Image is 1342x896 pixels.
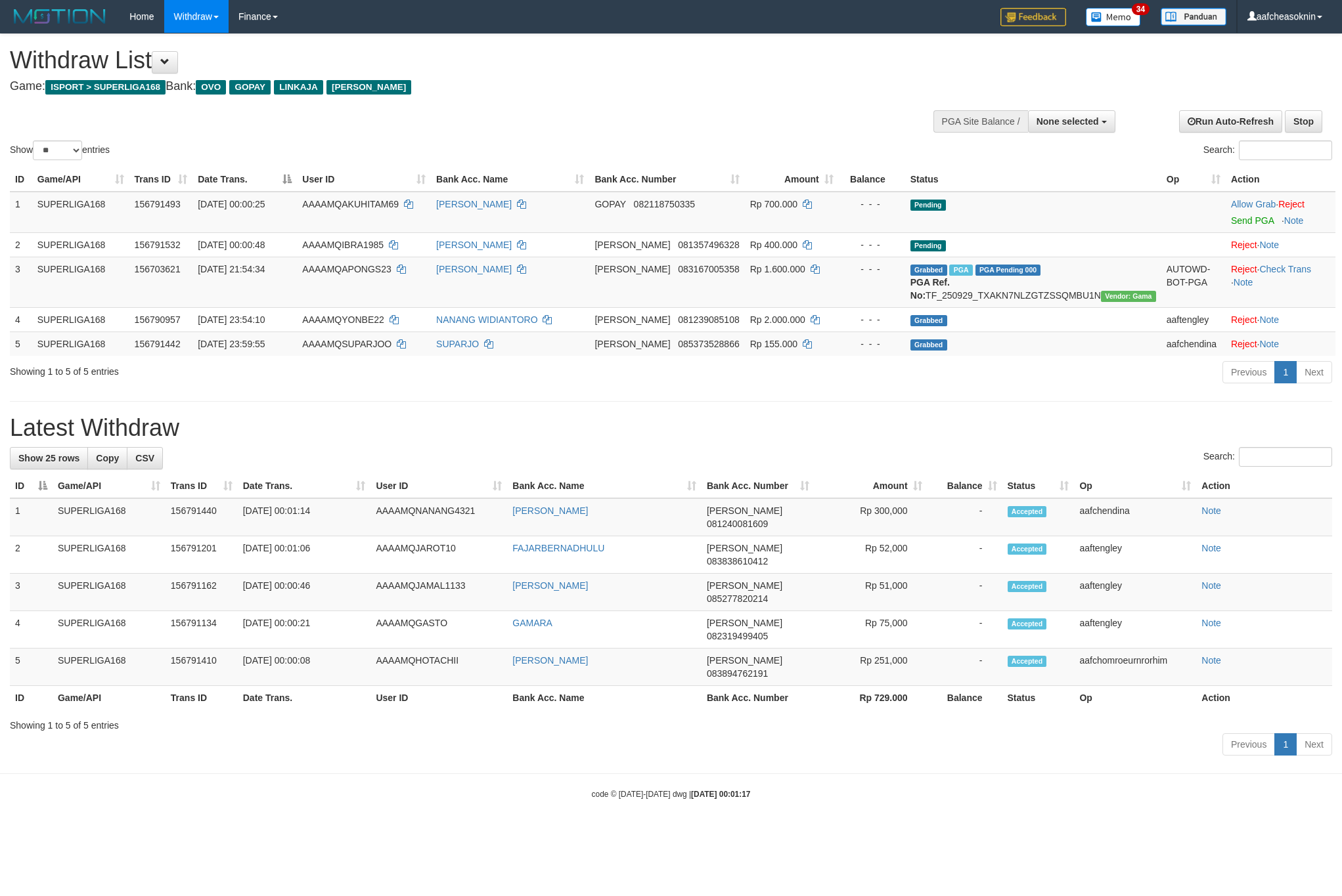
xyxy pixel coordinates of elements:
td: - [928,536,1002,574]
a: Stop [1285,110,1322,133]
td: · [1226,331,1335,356]
th: ID [10,167,32,192]
div: - - - [844,313,900,326]
td: [DATE] 00:00:21 [238,611,371,649]
a: Note [1259,240,1279,250]
a: CSV [127,447,163,469]
td: · [1226,307,1335,331]
span: AAAAMQAKUHITAM69 [302,199,399,209]
th: Amount: activate to sort column ascending [745,167,839,192]
span: Grabbed [910,339,947,351]
a: [PERSON_NAME] [436,240,512,250]
span: Copy 082118750335 to clipboard [634,199,695,209]
th: User ID: activate to sort column ascending [297,167,431,192]
a: Next [1296,733,1332,756]
button: None selected [1028,110,1115,133]
th: Action [1196,686,1332,710]
span: 156791493 [135,199,181,209]
span: [PERSON_NAME] [707,543,782,553]
td: - [928,498,1002,536]
span: Accepted [1008,506,1047,517]
span: Marked by aafchhiseyha [949,265,972,276]
span: LINKAJA [274,80,323,95]
a: [PERSON_NAME] [512,655,588,666]
div: - - - [844,337,900,351]
th: Game/API: activate to sort column ascending [53,474,166,498]
span: Accepted [1008,581,1047,592]
div: - - - [844,263,900,276]
th: Balance: activate to sort column ascending [928,474,1002,498]
h1: Latest Withdraw [10,415,1332,441]
span: Copy 083167005358 to clipboard [678,264,739,274]
th: Date Trans.: activate to sort column descending [192,167,297,192]
span: Copy 083838610412 to clipboard [707,556,768,566]
th: Bank Acc. Name: activate to sort column ascending [431,167,589,192]
th: User ID [370,686,507,710]
b: PGA Ref. No: [910,277,950,301]
span: [PERSON_NAME] [326,80,411,95]
a: Previous [1222,733,1275,756]
span: Show 25 rows [18,453,79,463]
td: Rp 300,000 [815,498,928,536]
td: - [928,574,1002,611]
span: OVO [196,80,226,95]
th: ID [10,686,53,710]
a: Reject [1231,314,1257,325]
span: [PERSON_NAME] [707,655,782,666]
img: Feedback.jpg [1000,8,1066,26]
td: · · [1226,257,1335,307]
div: Showing 1 to 5 of 5 entries [10,360,549,378]
span: Accepted [1008,544,1047,555]
span: Copy 081357496328 to clipboard [678,240,739,250]
a: Note [1234,277,1253,288]
th: Status: activate to sort column ascending [1002,474,1075,498]
div: - - - [844,198,900,211]
td: SUPERLIGA168 [32,232,129,257]
span: GOPAY [229,80,271,95]
a: Allow Grab [1231,199,1276,209]
span: Pending [910,200,946,211]
a: NANANG WIDIANTORO [436,314,538,325]
td: Rp 51,000 [815,574,928,611]
span: Accepted [1008,656,1047,667]
span: Copy 085277820214 to clipboard [707,593,768,604]
span: [PERSON_NAME] [594,240,670,250]
a: SUPARJO [436,339,479,349]
td: aaftengley [1074,574,1196,611]
td: Rp 52,000 [815,536,928,574]
th: Date Trans. [238,686,371,710]
td: aafchomroeurnrorhim [1074,649,1196,686]
small: code © [DATE]-[DATE] dwg | [592,790,751,799]
a: Reject [1231,240,1257,250]
td: TF_250929_TXAKN7NLZGTZSSQMBU1N [905,257,1161,307]
td: SUPERLIGA168 [32,331,129,356]
a: Reject [1231,264,1257,274]
td: 156791201 [166,536,238,574]
select: Showentries [33,140,82,160]
img: MOTION_logo.png [10,7,110,26]
span: Rp 2.000.000 [750,314,805,325]
th: Balance [839,167,905,192]
td: SUPERLIGA168 [32,307,129,331]
th: Amount: activate to sort column ascending [815,474,928,498]
span: Rp 700.000 [750,199,797,209]
th: Bank Acc. Number [702,686,815,710]
td: 156791134 [166,611,238,649]
a: [PERSON_NAME] [436,199,512,209]
td: 156791162 [166,574,238,611]
td: 2 [10,232,32,257]
input: Search: [1239,140,1332,160]
span: PGA Pending [975,265,1041,276]
th: Bank Acc. Name: activate to sort column ascending [507,474,702,498]
span: AAAAMQYONBE22 [302,314,384,325]
span: [DATE] 00:00:25 [198,199,265,209]
th: Trans ID [166,686,238,710]
h1: Withdraw List [10,47,882,74]
td: - [928,611,1002,649]
td: SUPERLIGA168 [53,498,166,536]
a: Run Auto-Refresh [1179,110,1282,133]
span: [PERSON_NAME] [594,339,670,349]
a: Show 25 rows [10,447,88,469]
th: Bank Acc. Number: activate to sort column ascending [702,474,815,498]
label: Search: [1203,140,1332,160]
